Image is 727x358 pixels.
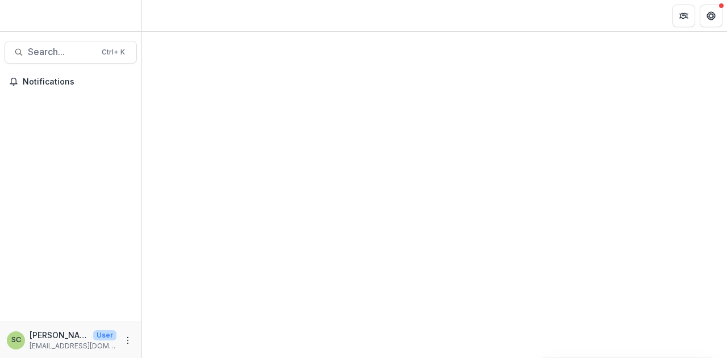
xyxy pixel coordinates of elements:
span: Notifications [23,77,132,87]
button: Get Help [700,5,722,27]
span: Search... [28,47,95,57]
button: Notifications [5,73,137,91]
nav: breadcrumb [147,7,195,24]
div: Sandra Ching [11,336,21,344]
button: Partners [672,5,695,27]
div: Ctrl + K [99,46,127,58]
button: More [121,334,135,347]
p: User [93,330,116,340]
p: [EMAIL_ADDRESS][DOMAIN_NAME] [30,341,116,351]
button: Search... [5,41,137,64]
p: [PERSON_NAME] [30,329,89,341]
